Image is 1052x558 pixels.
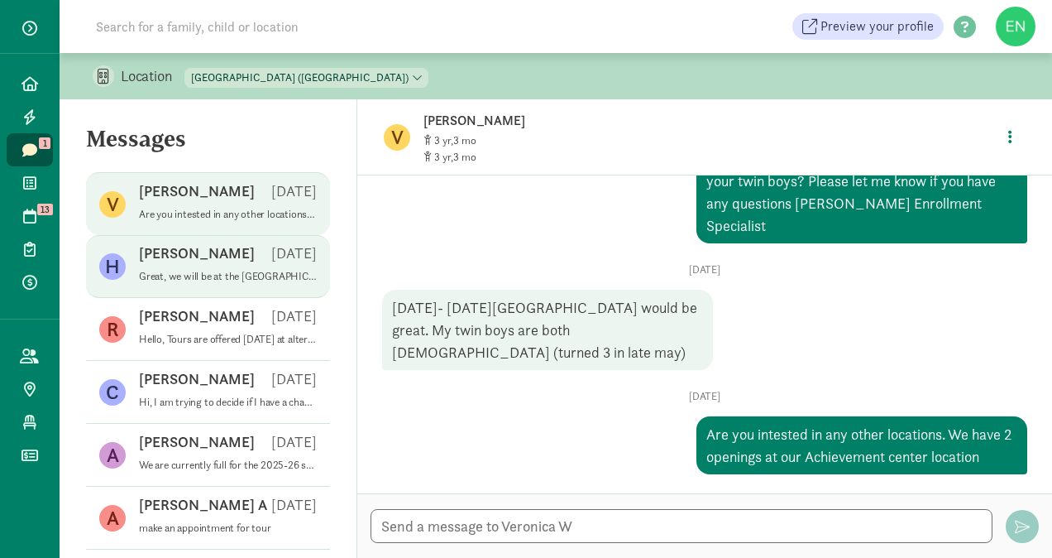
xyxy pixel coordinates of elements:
[453,150,476,164] span: 3
[792,13,944,40] a: Preview your profile
[99,316,126,343] figure: R
[7,200,53,233] a: 13
[271,432,317,452] p: [DATE]
[39,137,50,149] span: 1
[99,442,126,469] figure: A
[139,432,255,452] p: [PERSON_NAME]
[820,17,934,36] span: Preview your profile
[271,369,317,389] p: [DATE]
[99,505,126,532] figure: A
[271,243,317,263] p: [DATE]
[86,10,550,43] input: Search for a family, child or location
[382,290,713,370] div: [DATE]- [DATE][GEOGRAPHIC_DATA] would be great. My twin boys are both [DEMOGRAPHIC_DATA] (turned ...
[139,495,267,515] p: [PERSON_NAME] A
[139,396,317,409] p: Hi, I am trying to decide if I have a chance of getting in to any of the North Tacoma Montessori ...
[139,369,255,389] p: [PERSON_NAME]
[423,109,944,132] p: [PERSON_NAME]
[139,333,317,346] p: Hello, Tours are offered [DATE] at alternate locations at 10am. The tour schedule for September i...
[139,522,317,535] p: make an appointment for tour
[99,253,126,280] figure: H
[139,306,255,326] p: [PERSON_NAME]
[384,124,410,151] figure: V
[139,243,255,263] p: [PERSON_NAME]
[7,133,53,166] a: 1
[60,126,356,166] h5: Messages
[434,150,453,164] span: 3
[99,191,126,218] figure: V
[139,208,317,221] p: Are you intested in any other locations. We have 2 openings at our Achievement center location
[382,390,1027,403] p: [DATE]
[139,181,255,201] p: [PERSON_NAME]
[271,495,317,515] p: [DATE]
[121,66,184,86] p: Location
[271,306,317,326] p: [DATE]
[37,204,53,215] span: 13
[139,270,317,283] p: Great, we will be at the [GEOGRAPHIC_DATA] tour [DATE]!
[99,379,126,406] figure: C
[139,459,317,472] p: We are currently full for the 2025-26 school year. I have added you back to the waitlist and if a...
[271,181,317,201] p: [DATE]
[453,133,476,147] span: 3
[696,416,1027,474] div: Are you intested in any other locations. We have 2 openings at our Achievement center location
[434,133,453,147] span: 3
[382,263,1027,277] p: [DATE]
